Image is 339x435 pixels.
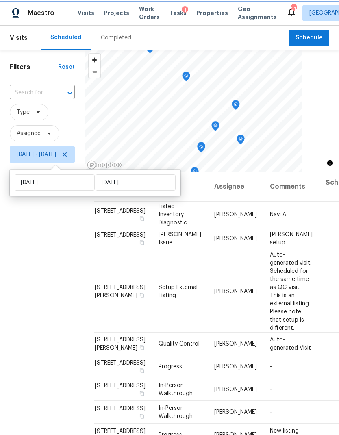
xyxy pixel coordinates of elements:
span: Tasks [169,10,187,16]
span: [PERSON_NAME] [214,387,257,392]
span: [DATE] - [DATE] [17,150,56,159]
button: Copy Address [138,413,146,420]
div: 1 [182,6,188,14]
span: Geo Assignments [238,5,277,21]
span: Auto-generated Visit [270,337,311,351]
span: - [270,364,272,370]
span: In-Person Walkthrough [159,405,193,419]
span: [STREET_ADDRESS][PERSON_NAME] [95,284,146,298]
span: In-Person Walkthrough [159,383,193,396]
span: Assignee [17,129,41,137]
span: [PERSON_NAME] [214,409,257,415]
div: Reset [58,63,75,71]
span: [PERSON_NAME] [214,236,257,241]
span: Progress [159,364,182,370]
a: Mapbox homepage [87,160,123,170]
span: [PERSON_NAME] [214,288,257,294]
span: [STREET_ADDRESS] [95,360,146,366]
span: [PERSON_NAME] [214,211,257,217]
button: Copy Address [138,239,146,246]
span: [STREET_ADDRESS] [95,428,146,434]
span: Visits [10,29,28,47]
button: Schedule [289,30,329,46]
span: Work Orders [139,5,160,21]
span: [STREET_ADDRESS][PERSON_NAME] [95,337,146,351]
input: End date [96,174,176,191]
span: [PERSON_NAME] [214,341,257,347]
span: Navi AI [270,211,288,217]
div: Map marker [182,72,190,84]
button: Copy Address [138,344,146,351]
button: Copy Address [138,215,146,222]
button: Copy Address [138,390,146,397]
span: Setup External Listing [159,284,198,298]
button: Open [64,87,76,99]
span: Maestro [28,9,54,17]
span: - [270,387,272,392]
th: Comments [263,172,319,202]
span: Projects [104,9,129,17]
span: [PERSON_NAME] Issue [159,232,201,246]
input: Start date [15,174,95,191]
div: Completed [101,34,131,42]
span: [PERSON_NAME] setup [270,232,313,246]
span: [STREET_ADDRESS] [95,406,146,411]
span: Schedule [296,33,323,43]
div: Map marker [232,100,240,113]
span: Properties [196,9,228,17]
span: Toggle attribution [328,159,332,167]
span: Auto-generated visit. Scheduled for the same time as QC Visit. This is an external listing. Pleas... [270,252,311,331]
div: Map marker [237,135,245,147]
button: Zoom out [89,66,100,78]
span: [STREET_ADDRESS] [95,383,146,389]
span: [STREET_ADDRESS] [95,208,146,213]
div: 21 [291,5,296,13]
input: Search for an address... [10,87,52,99]
button: Copy Address [138,367,146,374]
span: [PERSON_NAME] [214,364,257,370]
th: Assignee [208,172,263,202]
div: Map marker [211,121,219,134]
span: Quality Control [159,341,200,347]
h1: Filters [10,63,58,71]
span: Listed Inventory Diagnostic [159,203,187,225]
button: Copy Address [138,291,146,298]
canvas: Map [85,50,302,172]
span: Type [17,108,30,116]
div: Map marker [197,142,205,154]
div: Scheduled [50,33,81,41]
button: Toggle attribution [325,158,335,168]
span: [STREET_ADDRESS] [95,232,146,238]
button: Zoom in [89,54,100,66]
span: - [270,409,272,415]
span: Visits [78,9,94,17]
div: Map marker [191,167,199,180]
div: Map marker [197,143,205,155]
